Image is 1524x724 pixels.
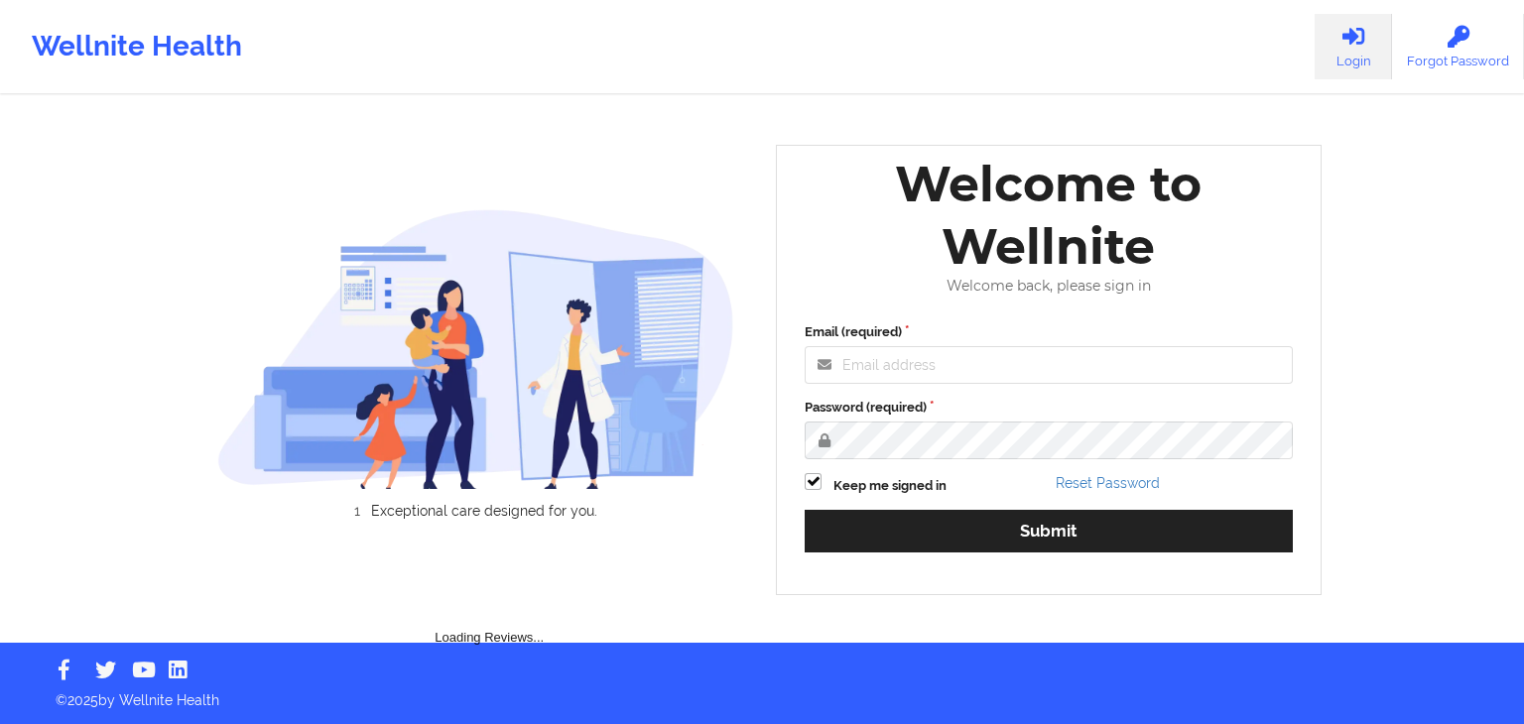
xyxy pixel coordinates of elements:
[1315,14,1392,79] a: Login
[1056,475,1160,491] a: Reset Password
[1392,14,1524,79] a: Forgot Password
[791,278,1307,295] div: Welcome back, please sign in
[805,346,1293,384] input: Email address
[217,552,763,648] div: Loading Reviews...
[217,208,735,489] img: wellnite-auth-hero_200.c722682e.png
[805,398,1293,418] label: Password (required)
[42,676,1482,710] p: © 2025 by Wellnite Health
[234,503,734,519] li: Exceptional care designed for you.
[805,322,1293,342] label: Email (required)
[791,153,1307,278] div: Welcome to Wellnite
[805,510,1293,552] button: Submit
[833,476,947,496] label: Keep me signed in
